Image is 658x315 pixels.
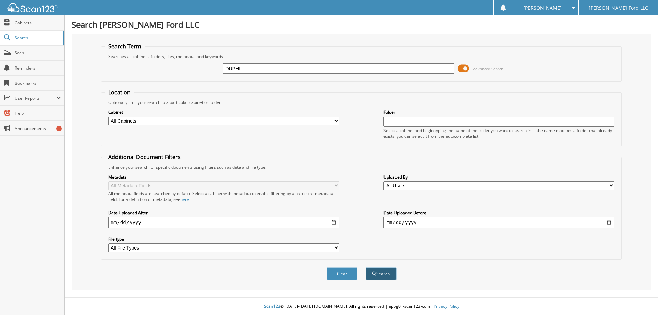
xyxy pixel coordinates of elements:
div: Enhance your search for specific documents using filters such as date and file type. [105,164,618,170]
legend: Additional Document Filters [105,153,184,161]
span: Scan [15,50,61,56]
input: end [383,217,614,228]
span: [PERSON_NAME] [523,6,562,10]
span: User Reports [15,95,56,101]
div: 1 [56,126,62,131]
input: start [108,217,339,228]
span: [PERSON_NAME] Ford LLC [589,6,648,10]
legend: Search Term [105,43,145,50]
label: Date Uploaded Before [383,210,614,216]
div: All metadata fields are searched by default. Select a cabinet with metadata to enable filtering b... [108,191,339,202]
span: Reminders [15,65,61,71]
div: Select a cabinet and begin typing the name of the folder you want to search in. If the name match... [383,128,614,139]
span: Advanced Search [473,66,503,71]
label: Date Uploaded After [108,210,339,216]
button: Search [366,267,397,280]
span: Search [15,35,60,41]
legend: Location [105,88,134,96]
div: Searches all cabinets, folders, files, metadata, and keywords [105,53,618,59]
span: Scan123 [264,303,280,309]
div: Optionally limit your search to a particular cabinet or folder [105,99,618,105]
div: © [DATE]-[DATE] [DOMAIN_NAME]. All rights reserved | appg01-scan123-com | [65,298,658,315]
button: Clear [327,267,357,280]
label: File type [108,236,339,242]
a: here [180,196,189,202]
span: Bookmarks [15,80,61,86]
h1: Search [PERSON_NAME] Ford LLC [72,19,651,30]
span: Help [15,110,61,116]
a: Privacy Policy [434,303,459,309]
label: Folder [383,109,614,115]
span: Cabinets [15,20,61,26]
label: Uploaded By [383,174,614,180]
span: Announcements [15,125,61,131]
label: Cabinet [108,109,339,115]
label: Metadata [108,174,339,180]
img: scan123-logo-white.svg [7,3,58,12]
